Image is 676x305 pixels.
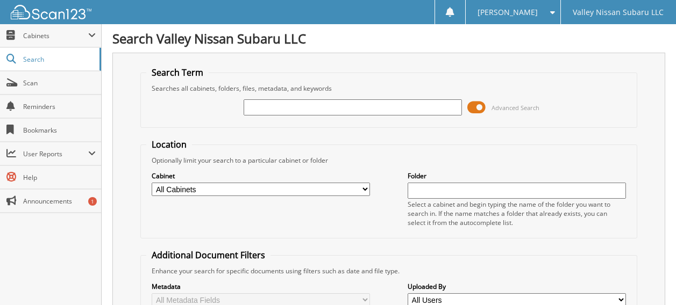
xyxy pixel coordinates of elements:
[408,171,626,180] label: Folder
[11,5,91,19] img: scan123-logo-white.svg
[23,102,96,111] span: Reminders
[492,104,539,112] span: Advanced Search
[146,84,631,93] div: Searches all cabinets, folders, files, metadata, and keywords
[408,282,626,291] label: Uploaded By
[23,173,96,182] span: Help
[152,282,370,291] label: Metadata
[146,249,271,261] legend: Additional Document Filters
[23,31,88,40] span: Cabinets
[152,171,370,180] label: Cabinet
[478,9,538,16] span: [PERSON_NAME]
[146,67,209,78] legend: Search Term
[23,126,96,135] span: Bookmarks
[146,156,631,165] div: Optionally limit your search to a particular cabinet or folder
[23,149,88,158] span: User Reports
[112,30,665,47] h1: Search Valley Nissan Subaru LLC
[146,139,192,150] legend: Location
[23,55,94,64] span: Search
[146,266,631,275] div: Enhance your search for specific documents using filters such as date and file type.
[88,197,97,206] div: 1
[408,200,626,227] div: Select a cabinet and begin typing the name of the folder you want to search in. If the name match...
[23,78,96,88] span: Scan
[23,197,96,206] span: Announcements
[573,9,664,16] span: Valley Nissan Subaru LLC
